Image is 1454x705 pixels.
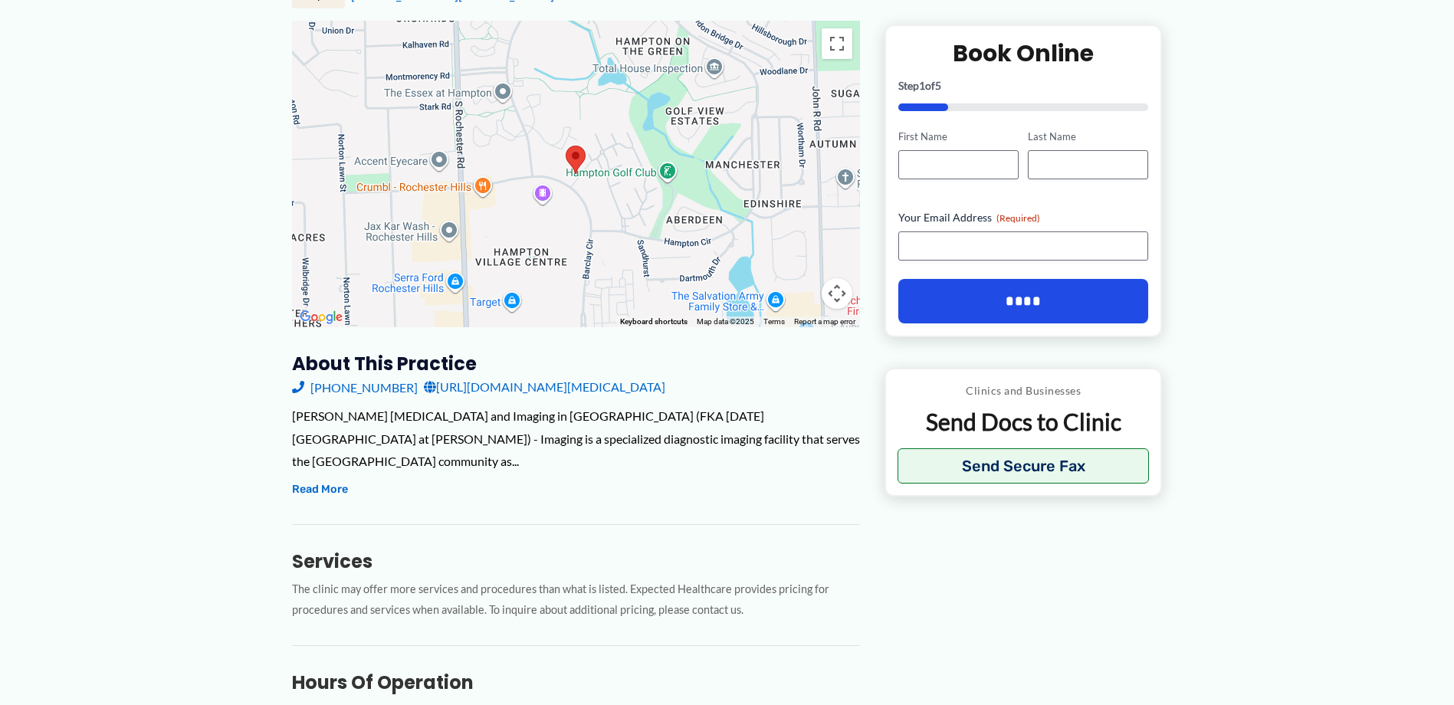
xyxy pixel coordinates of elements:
label: First Name [898,130,1019,144]
span: (Required) [996,212,1040,224]
p: Send Docs to Clinic [898,407,1150,437]
a: Report a map error [794,317,855,326]
button: Keyboard shortcuts [620,316,688,327]
a: [PHONE_NUMBER] [292,375,418,398]
button: Read More [292,480,348,499]
button: Map camera controls [822,278,852,309]
a: Terms [763,317,785,326]
label: Last Name [1028,130,1148,144]
div: [PERSON_NAME] [MEDICAL_DATA] and Imaging in [GEOGRAPHIC_DATA] (FKA [DATE] [GEOGRAPHIC_DATA] at [P... [292,405,860,473]
h3: Services [292,549,860,573]
span: Map data ©2025 [697,317,754,326]
span: 1 [919,79,925,92]
img: Google [296,307,346,327]
span: 5 [935,79,941,92]
h3: About this practice [292,352,860,375]
p: Clinics and Businesses [898,381,1150,401]
a: [URL][DOMAIN_NAME][MEDICAL_DATA] [424,375,665,398]
label: Your Email Address [898,210,1149,225]
p: Step of [898,80,1149,91]
a: Open this area in Google Maps (opens a new window) [296,307,346,327]
h3: Hours of Operation [292,671,860,694]
button: Send Secure Fax [898,448,1150,484]
p: The clinic may offer more services and procedures than what is listed. Expected Healthcare provid... [292,579,860,621]
h2: Book Online [898,38,1149,68]
button: Toggle fullscreen view [822,28,852,59]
